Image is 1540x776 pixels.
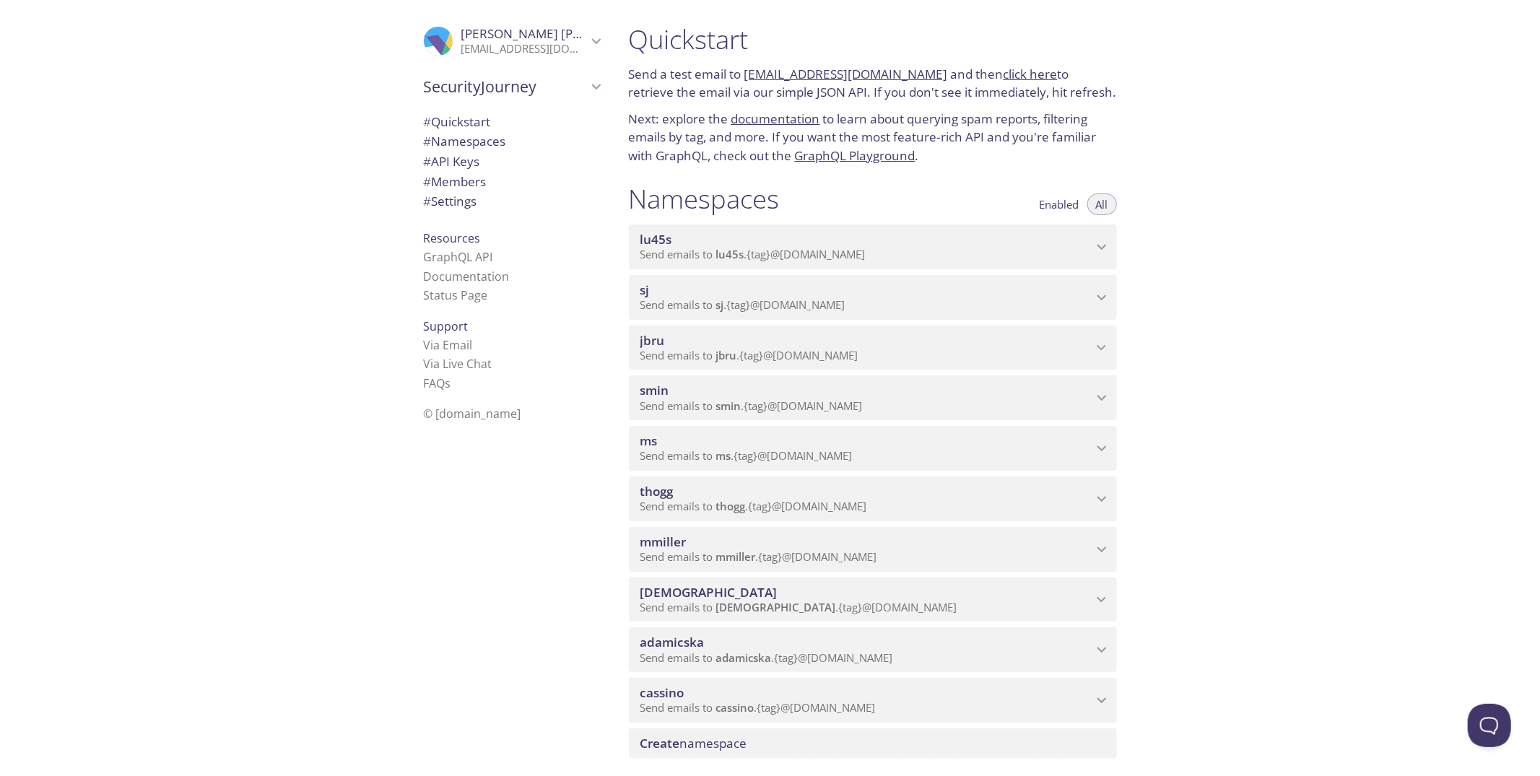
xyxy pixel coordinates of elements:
button: Enabled [1031,193,1088,215]
div: jbru namespace [629,326,1117,370]
span: [DEMOGRAPHIC_DATA] [640,584,778,601]
span: jbru [716,348,737,362]
span: cassino [640,684,684,701]
div: adamicska namespace [629,627,1117,672]
a: click here [1004,66,1058,82]
span: Resources [424,230,481,246]
div: bautista namespace [629,577,1117,622]
div: SecurityJourney [412,68,612,105]
span: jbru [640,332,665,349]
a: GraphQL API [424,249,493,265]
a: Via Email [424,337,473,353]
a: Via Live Chat [424,356,492,372]
a: Status Page [424,287,488,303]
div: thogg namespace [629,476,1117,521]
div: Quickstart [412,112,612,132]
span: # [424,173,432,190]
div: API Keys [412,152,612,172]
span: Quickstart [424,113,491,130]
span: Members [424,173,487,190]
span: Send emails to . {tag} @[DOMAIN_NAME] [640,650,893,665]
iframe: Help Scout Beacon - Open [1468,704,1511,747]
span: thogg [640,483,674,500]
span: # [424,133,432,149]
span: mmiller [640,533,687,550]
span: ms [640,432,658,449]
div: cassino namespace [629,678,1117,723]
span: # [424,193,432,209]
span: API Keys [424,153,480,170]
span: adamicska [640,634,705,650]
a: [EMAIL_ADDRESS][DOMAIN_NAME] [744,66,948,82]
div: John Ross [412,17,612,65]
div: mmiller namespace [629,527,1117,572]
span: s [445,375,451,391]
p: Send a test email to and then to retrieve the email via our simple JSON API. If you don't see it ... [629,65,1117,102]
span: cassino [716,700,754,715]
a: GraphQL Playground [795,147,915,164]
h1: Namespaces [629,183,780,215]
span: Send emails to . {tag} @[DOMAIN_NAME] [640,499,867,513]
div: smin namespace [629,375,1117,420]
span: smin [716,398,741,413]
div: ms namespace [629,426,1117,471]
span: ms [716,448,731,463]
a: documentation [731,110,820,127]
div: Members [412,172,612,192]
a: Documentation [424,269,510,284]
div: Namespaces [412,131,612,152]
div: Team Settings [412,191,612,212]
span: Send emails to . {tag} @[DOMAIN_NAME] [640,448,853,463]
span: thogg [716,499,746,513]
button: All [1087,193,1117,215]
h1: Quickstart [629,23,1117,56]
div: sj namespace [629,275,1117,320]
span: Send emails to . {tag} @[DOMAIN_NAME] [640,348,858,362]
span: Send emails to . {tag} @[DOMAIN_NAME] [640,600,957,614]
span: Send emails to . {tag} @[DOMAIN_NAME] [640,398,863,413]
span: SecurityJourney [424,77,587,97]
span: [DEMOGRAPHIC_DATA] [716,600,836,614]
span: sj [640,282,650,298]
span: Create [640,735,680,751]
span: Send emails to . {tag} @[DOMAIN_NAME] [640,549,877,564]
a: FAQ [424,375,451,391]
p: Next: explore the to learn about querying spam reports, filtering emails by tag, and more. If you... [629,110,1117,165]
span: Namespaces [424,133,506,149]
span: # [424,113,432,130]
span: adamicska [716,650,772,665]
span: # [424,153,432,170]
span: lu45s [640,231,672,248]
span: smin [640,382,669,398]
div: Create namespace [629,728,1117,759]
span: Send emails to . {tag} @[DOMAIN_NAME] [640,297,845,312]
span: sj [716,297,724,312]
span: lu45s [716,247,744,261]
p: [EMAIL_ADDRESS][DOMAIN_NAME] [461,42,587,56]
span: [PERSON_NAME] [PERSON_NAME] [461,25,659,42]
span: Send emails to . {tag} @[DOMAIN_NAME] [640,247,866,261]
span: © [DOMAIN_NAME] [424,406,521,422]
span: Support [424,318,469,334]
span: Send emails to . {tag} @[DOMAIN_NAME] [640,700,876,715]
span: mmiller [716,549,756,564]
div: lu45s namespace [629,224,1117,269]
span: Settings [424,193,477,209]
span: namespace [640,735,747,751]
